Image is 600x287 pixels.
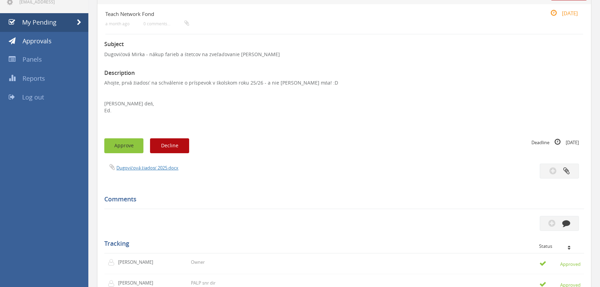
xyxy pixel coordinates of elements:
[104,240,579,247] h5: Tracking
[105,21,130,26] small: a month ago
[539,260,581,268] small: Approved
[104,41,584,47] h3: Subject
[191,259,205,266] p: Owner
[118,259,158,266] p: [PERSON_NAME]
[104,70,584,76] h3: Description
[23,37,52,45] span: Approvals
[143,21,189,26] small: 0 comments...
[543,9,578,17] small: [DATE]
[22,18,56,26] span: My Pending
[104,196,579,203] h5: Comments
[104,79,584,128] div: Ahojte, prvá žiadosť na schválenie o príspevok v školskom roku 25/26 - a nie [PERSON_NAME] mňa! :D
[150,138,189,153] button: Decline
[539,244,579,249] div: Status
[22,93,44,101] span: Log out
[23,55,42,63] span: Panels
[118,280,158,286] p: [PERSON_NAME]
[104,138,143,153] button: Approve
[191,280,215,286] p: PALP snr dir
[108,280,118,287] img: user-icon.png
[104,51,584,58] p: Dugovičová Mirka - nákup farieb a štetcov na zveľaďovanie [PERSON_NAME]
[105,11,503,17] h4: Teach Network Fond
[116,165,178,171] a: Dugovičová žiadosť 2025.docx
[108,259,118,266] img: user-icon.png
[104,107,584,128] div: Ed.
[531,138,579,146] small: Deadline [DATE]
[104,100,584,107] div: [PERSON_NAME] deň,
[23,74,45,82] span: Reports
